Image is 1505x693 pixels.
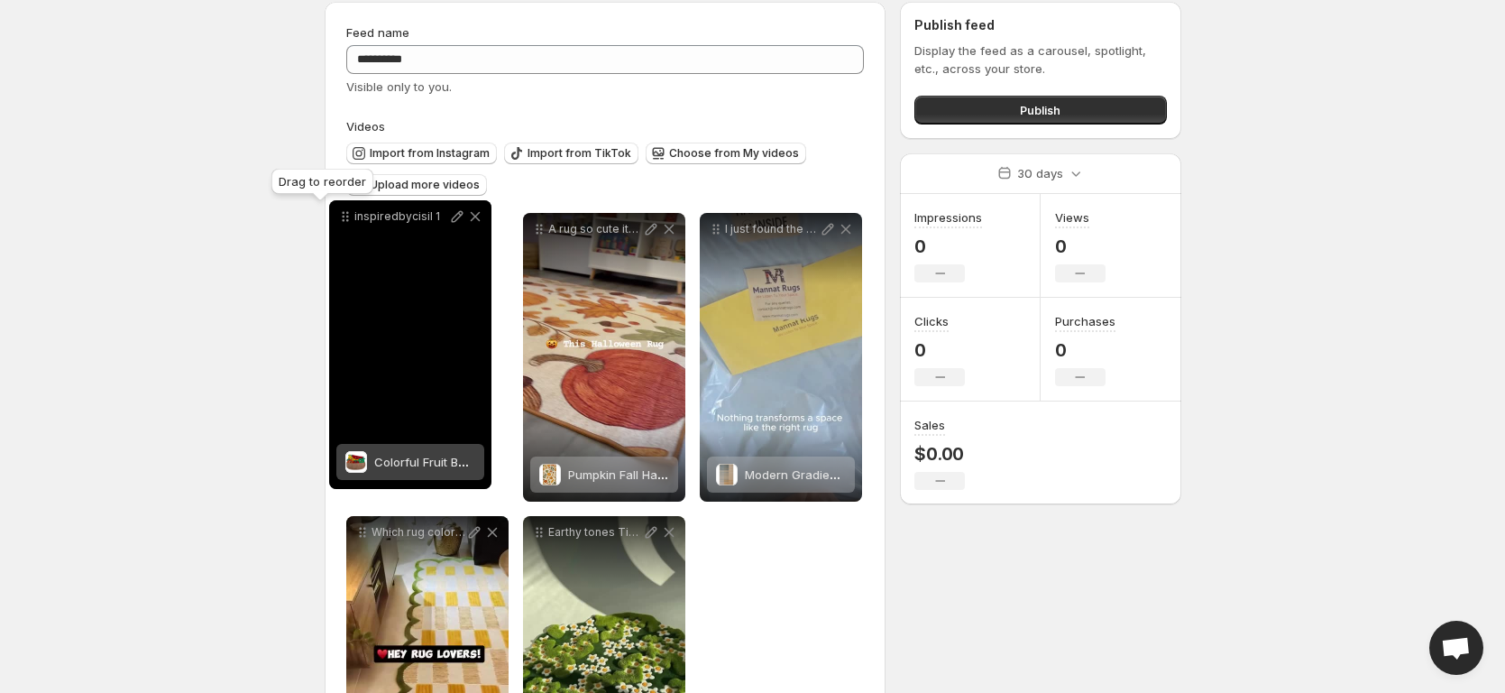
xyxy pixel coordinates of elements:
p: 0 [1055,339,1115,361]
p: A rug so cute its scary Add the [DATE] vibe under your feet this season [548,222,642,236]
button: Choose from My videos [646,143,806,164]
p: I just found the perfect rug for my dining space from mannatrugs instant glow up done Oh did I me... [725,222,819,236]
p: inspiredbycisil 1 [354,209,448,224]
p: Earthy tones Timeless style [548,525,642,540]
span: Publish [1020,101,1060,119]
span: Colorful Fruit Basket Rug - Hand Tufted [374,455,597,469]
span: Visible only to you. [346,79,452,94]
span: Upload more videos [370,178,480,192]
img: Colorful Fruit Basket Rug - Hand Tufted [345,451,367,473]
p: 0 [914,339,965,361]
p: 0 [1055,236,1106,257]
div: A rug so cute its scary Add the [DATE] vibe under your feet this seasonPumpkin Fall Harvest Patte... [523,213,685,502]
p: 0 [914,236,982,257]
h3: Sales [914,416,945,434]
span: Choose from My videos [669,146,799,161]
h3: Purchases [1055,312,1115,330]
span: Videos [346,119,385,134]
span: Pumpkin Fall Harvest Pattern Rug - Machine Washable [568,467,876,482]
h3: Impressions [914,208,982,226]
p: Display the feed as a carousel, spotlight, etc., across your store. [914,42,1166,78]
span: Feed name [346,25,409,40]
h2: Publish feed [914,16,1166,34]
div: inspiredbycisil 1Colorful Fruit Basket Rug - Hand TuftedColorful Fruit Basket Rug - Hand Tufted [329,200,491,489]
button: Import from TikTok [504,143,638,164]
p: 30 days [1017,164,1063,182]
h3: Views [1055,208,1089,226]
div: I just found the perfect rug for my dining space from mannatrugs instant glow up done Oh did I me... [700,213,862,502]
h3: Clicks [914,312,949,330]
button: Upload more videos [346,174,487,196]
span: Import from Instagram [370,146,490,161]
span: Import from TikTok [528,146,631,161]
span: Modern Gradient Rug - Machine Washable [745,467,987,482]
div: Open chat [1429,621,1483,675]
button: Publish [914,96,1166,125]
p: $0.00 [914,443,965,465]
p: Which rug color suits your home best Free shipping across the [GEOGRAPHIC_DATA] We deliver worldw... [372,525,465,540]
button: Import from Instagram [346,143,497,164]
